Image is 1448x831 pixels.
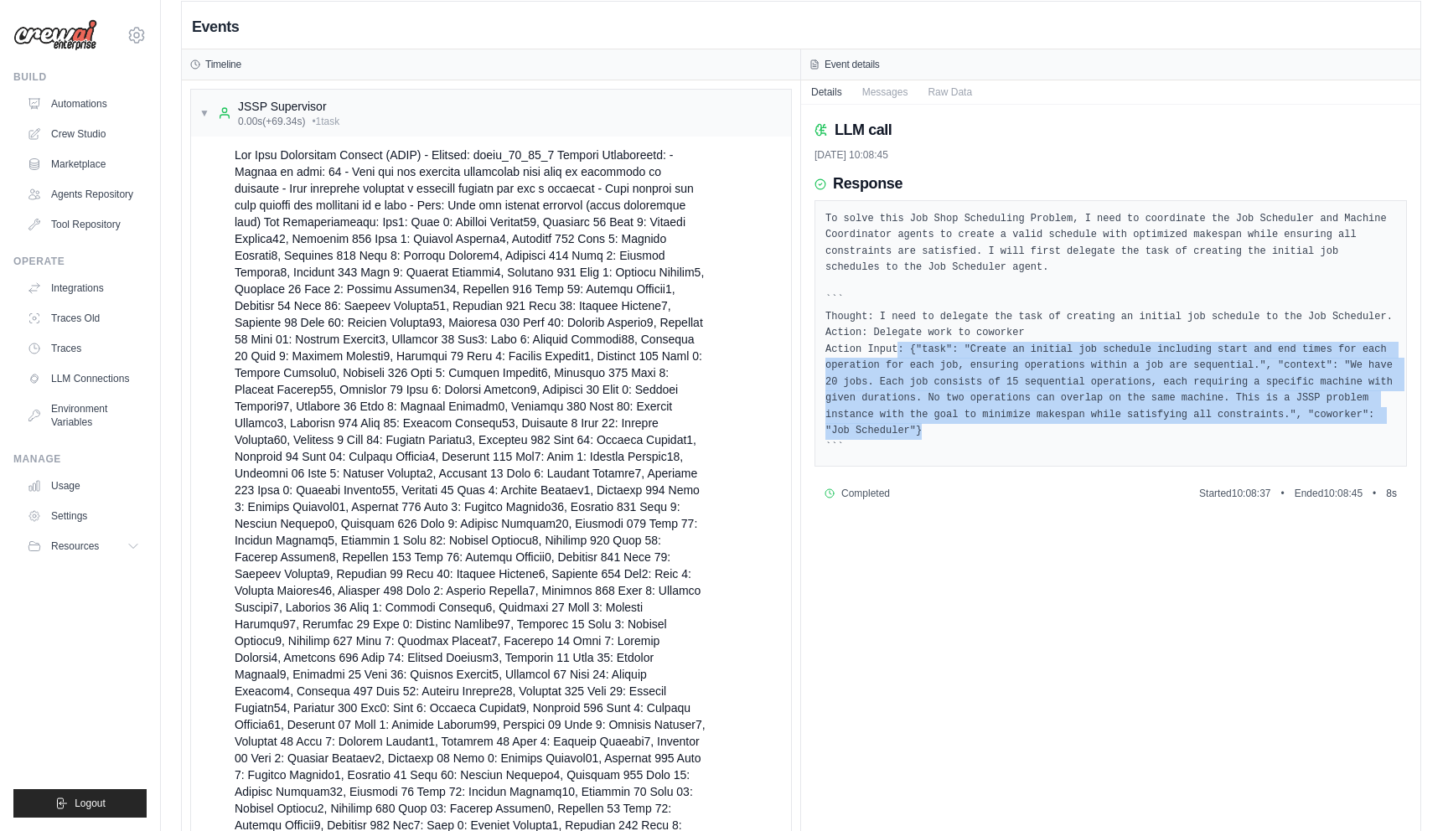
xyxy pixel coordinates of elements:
span: • [1373,487,1376,500]
span: Started 10:08:37 [1199,487,1270,500]
button: Raw Data [918,80,982,104]
span: • [1280,487,1284,500]
a: Automations [20,90,147,117]
div: JSSP Supervisor [238,98,339,115]
a: Environment Variables [20,395,147,436]
div: Build [13,70,147,84]
span: ▼ [199,106,209,120]
a: Crew Studio [20,121,147,147]
a: Settings [20,503,147,529]
button: Resources [20,533,147,560]
a: LLM Connections [20,365,147,392]
h2: LLM call [835,118,892,142]
div: [DATE] 10:08:45 [814,148,1407,162]
a: Integrations [20,275,147,302]
a: Tool Repository [20,211,147,238]
a: Usage [20,472,147,499]
div: Operate [13,255,147,268]
span: 0.00s (+69.34s) [238,115,305,128]
h2: Events [192,15,239,39]
button: Details [801,80,852,104]
a: Marketplace [20,151,147,178]
span: 8 s [1386,487,1397,500]
pre: To solve this Job Shop Scheduling Problem, I need to coordinate the Job Scheduler and Machine Coo... [825,211,1396,457]
a: Agents Repository [20,181,147,208]
div: Manage [13,452,147,466]
span: Completed [841,487,890,500]
span: Ended 10:08:45 [1295,487,1363,500]
iframe: Chat Widget [1364,751,1448,831]
a: Traces [20,335,147,362]
h3: Event details [825,58,880,71]
span: • 1 task [312,115,339,128]
h3: Response [833,175,902,194]
button: Messages [852,80,918,104]
span: Resources [51,539,99,553]
a: Traces Old [20,305,147,332]
h3: Timeline [205,58,241,71]
button: Logout [13,789,147,818]
img: Logo [13,19,97,51]
span: Logout [75,797,106,810]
